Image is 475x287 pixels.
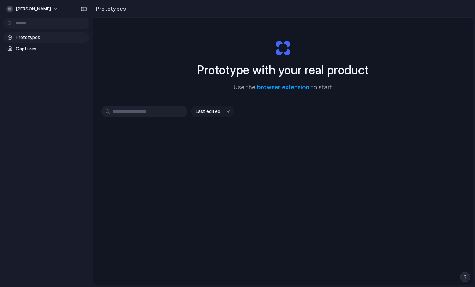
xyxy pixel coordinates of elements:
span: Last edited [196,108,220,115]
button: Last edited [191,106,234,117]
span: [PERSON_NAME] [16,6,51,12]
span: Use the to start [234,83,332,92]
a: Prototypes [3,32,89,43]
span: Prototypes [16,34,87,41]
span: Captures [16,45,87,52]
button: [PERSON_NAME] [3,3,62,14]
a: Captures [3,44,89,54]
a: browser extension [257,84,309,91]
h2: Prototypes [93,4,126,13]
h1: Prototype with your real product [197,61,369,79]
